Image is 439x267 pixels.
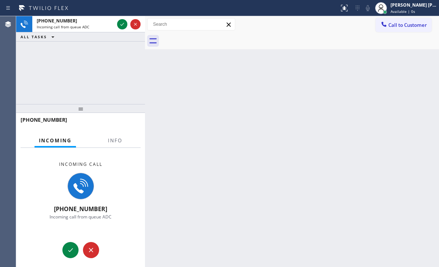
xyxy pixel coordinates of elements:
button: Incoming [35,133,76,148]
button: Reject [130,19,141,29]
span: [PHONE_NUMBER] [21,116,67,123]
button: Accept [62,242,79,258]
span: [PHONE_NUMBER] [37,18,77,24]
button: Mute [363,3,373,13]
button: Info [104,133,127,148]
button: ALL TASKS [16,32,62,41]
button: Reject [83,242,99,258]
span: ALL TASKS [21,34,47,39]
span: [PHONE_NUMBER] [54,205,107,213]
span: Call to Customer [388,22,427,28]
span: Incoming call [59,161,102,167]
button: Call to Customer [375,18,432,32]
span: Incoming [39,137,72,144]
span: Incoming call from queue ADC [50,214,112,220]
div: [PERSON_NAME] [PERSON_NAME] Dahil [391,2,437,8]
span: Info [108,137,122,144]
span: Incoming call from queue ADC [37,24,89,29]
span: Available | 0s [391,9,415,14]
button: Accept [117,19,127,29]
input: Search [148,18,235,30]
